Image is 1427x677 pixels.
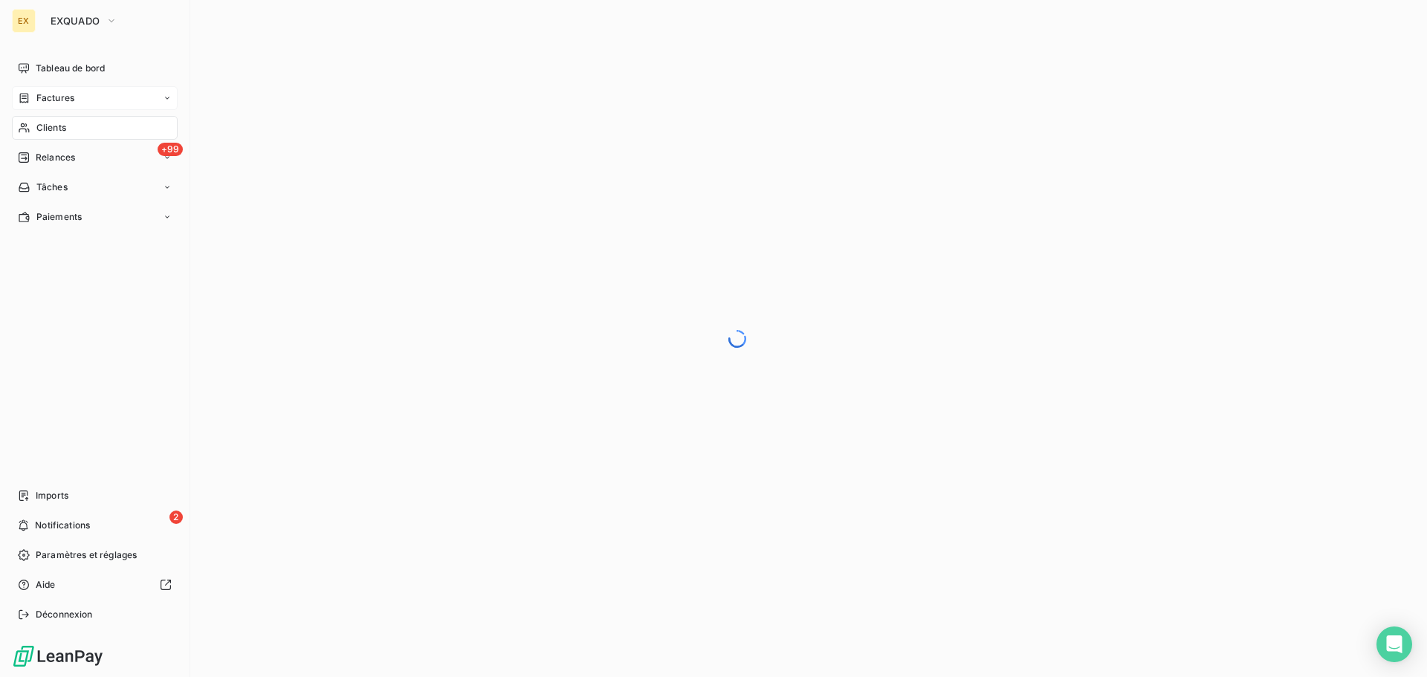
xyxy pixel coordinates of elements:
span: Aide [36,578,56,592]
span: 2 [169,511,183,524]
div: EX [12,9,36,33]
span: Paiements [36,210,82,224]
span: Imports [36,489,68,502]
span: Tâches [36,181,68,194]
span: Paramètres et réglages [36,548,137,562]
div: Open Intercom Messenger [1376,626,1412,662]
span: Clients [36,121,66,135]
span: +99 [158,143,183,156]
span: Tableau de bord [36,62,105,75]
span: EXQUADO [51,15,100,27]
a: Aide [12,573,178,597]
span: Notifications [35,519,90,532]
img: Logo LeanPay [12,644,104,668]
span: Déconnexion [36,608,93,621]
span: Relances [36,151,75,164]
span: Factures [36,91,74,105]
